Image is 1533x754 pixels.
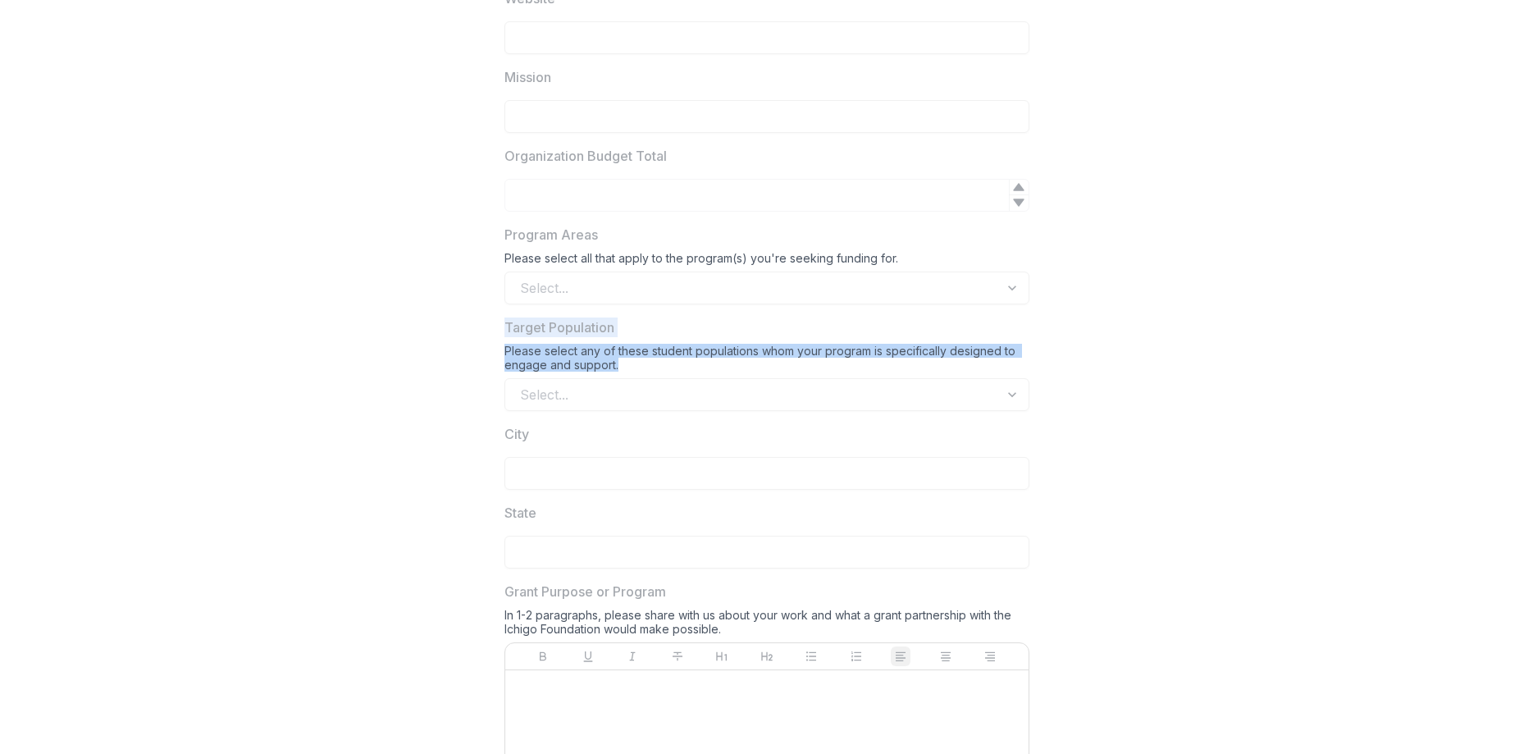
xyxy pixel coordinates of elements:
button: Strike [668,647,687,666]
div: Please select all that apply to the program(s) you're seeking funding for. [504,251,1029,272]
button: Heading 1 [712,647,732,666]
button: Align Center [936,647,956,666]
button: Italicize [623,647,642,666]
button: Bullet List [801,647,821,666]
button: Bold [533,647,553,666]
div: In 1-2 paragraphs, please share with us about your work and what a grant partnership with the Ich... [504,608,1029,642]
button: Align Right [980,647,1000,666]
button: Underline [578,647,598,666]
button: Ordered List [846,647,866,666]
p: Target Population [504,318,614,337]
div: Please select any of these student populations whom your program is specifically designed to enga... [504,344,1029,378]
button: Heading 2 [757,647,777,666]
p: Grant Purpose or Program [504,582,666,601]
p: Mission [504,67,551,87]
button: Align Left [891,647,910,666]
p: City [504,424,529,444]
p: State [504,503,536,523]
p: Program Areas [504,225,598,244]
p: Organization Budget Total [504,146,667,166]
